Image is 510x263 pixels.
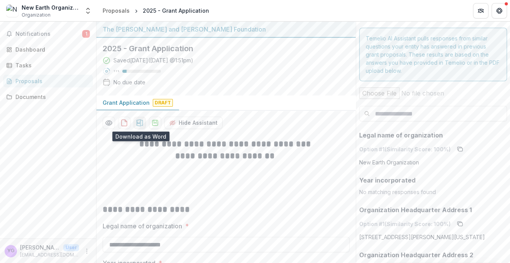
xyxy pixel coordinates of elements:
[359,176,415,185] p: Year incorporated
[149,117,161,129] button: download-proposal
[118,117,130,129] button: download-proposal
[143,7,209,15] div: 2025 - Grant Application
[63,244,79,251] p: User
[359,28,507,81] div: Temelio AI Assistant pulls responses from similar questions your entity has answered in previous ...
[103,99,150,107] p: Grant Application
[359,131,443,140] p: Legal name of organization
[100,5,133,16] a: Proposals
[133,117,146,129] button: download-proposal
[22,12,51,18] span: Organization
[15,77,87,85] div: Proposals
[359,220,451,228] p: Option # 1 (Similarity Score: 100 %)
[20,243,60,251] p: [PERSON_NAME]
[113,56,193,64] div: Saved [DATE] ( [DATE] @ 1:51pm )
[113,69,119,74] p: 11 %
[82,30,90,38] span: 1
[6,5,19,17] img: New Earth Organization
[100,5,212,16] nav: breadcrumb
[359,145,451,153] p: Option # 1 (Similarity Score: 100 %)
[3,43,93,56] a: Dashboard
[103,44,337,53] h2: 2025 - Grant Application
[83,3,93,18] button: Open entity switcher
[454,218,466,230] button: copy to clipboard
[359,233,485,241] p: [STREET_ADDRESS][PERSON_NAME][US_STATE]
[359,250,473,260] p: Organization Headquarter Address 2
[3,90,93,103] a: Documents
[454,143,466,155] button: copy to clipboard
[113,78,145,86] div: No due date
[15,61,87,69] div: Tasks
[20,251,79,258] p: [EMAIL_ADDRESS][DOMAIN_NAME]
[473,3,488,18] button: Partners
[103,221,182,231] p: Legal name of organization
[359,158,419,166] p: New Earth Organization
[164,117,223,129] button: Hide Assistant
[7,248,15,253] div: Yana Grammer
[103,25,350,34] div: The [PERSON_NAME] and [PERSON_NAME] Foundation
[22,3,79,12] div: New Earth Organization
[15,45,87,54] div: Dashboard
[3,59,93,72] a: Tasks
[15,93,87,101] div: Documents
[153,99,173,107] span: Draft
[359,188,507,196] p: No matching responses found
[491,3,507,18] button: Get Help
[15,31,82,37] span: Notifications
[3,28,93,40] button: Notifications1
[103,7,130,15] div: Proposals
[359,205,472,214] p: Organization Headquarter Address 1
[82,246,91,256] button: More
[3,75,93,87] a: Proposals
[103,117,115,129] button: Preview 22e79a1c-7ac2-4bc2-846a-3ef982ee85a8-0.pdf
